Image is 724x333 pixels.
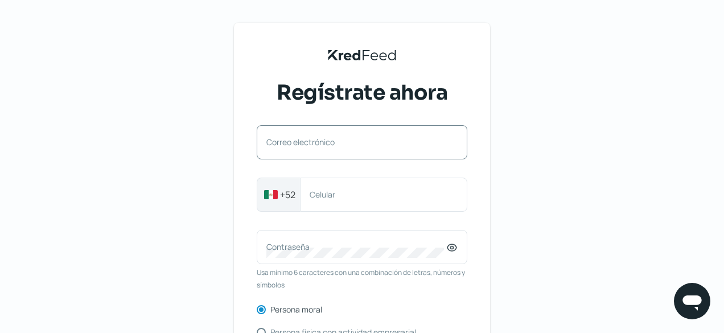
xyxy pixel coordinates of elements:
[681,290,704,313] img: chatIcon
[277,79,447,107] span: Regístrate ahora
[270,306,322,314] label: Persona moral
[280,188,295,202] span: +52
[266,241,446,252] label: Contraseña
[257,266,467,291] span: Usa mínimo 6 caracteres con una combinación de letras, números y símbolos
[310,189,446,200] label: Celular
[266,137,446,147] label: Correo electrónico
